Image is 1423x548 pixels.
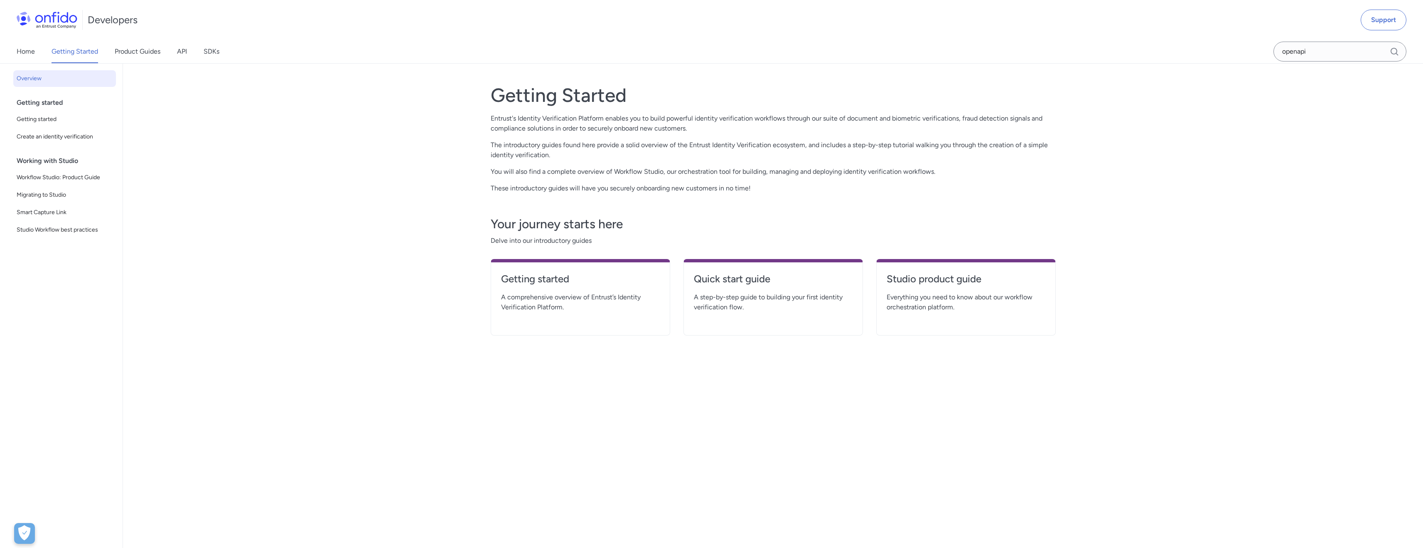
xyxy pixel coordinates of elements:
[115,40,160,63] a: Product Guides
[17,173,113,183] span: Workflow Studio: Product Guide
[17,114,113,124] span: Getting started
[491,114,1056,133] p: Entrust's Identity Verification Platform enables you to build powerful identity verification work...
[501,272,660,292] a: Getting started
[491,167,1056,177] p: You will also find a complete overview of Workflow Studio, our orchestration tool for building, m...
[17,94,119,111] div: Getting started
[52,40,98,63] a: Getting Started
[501,272,660,286] h4: Getting started
[13,187,116,203] a: Migrating to Studio
[491,84,1056,107] h1: Getting Started
[491,236,1056,246] span: Delve into our introductory guides
[17,225,113,235] span: Studio Workflow best practices
[17,153,119,169] div: Working with Studio
[88,13,138,27] h1: Developers
[694,272,853,286] h4: Quick start guide
[694,272,853,292] a: Quick start guide
[17,40,35,63] a: Home
[491,140,1056,160] p: The introductory guides found here provide a solid overview of the Entrust Identity Verification ...
[13,169,116,186] a: Workflow Studio: Product Guide
[694,292,853,312] span: A step-by-step guide to building your first identity verification flow.
[887,272,1045,292] a: Studio product guide
[491,216,1056,232] h3: Your journey starts here
[204,40,219,63] a: SDKs
[1361,10,1406,30] a: Support
[13,70,116,87] a: Overview
[887,272,1045,286] h4: Studio product guide
[501,292,660,312] span: A comprehensive overview of Entrust’s Identity Verification Platform.
[887,292,1045,312] span: Everything you need to know about our workflow orchestration platform.
[17,207,113,217] span: Smart Capture Link
[13,128,116,145] a: Create an identity verification
[1273,42,1406,62] input: Onfido search input field
[13,204,116,221] a: Smart Capture Link
[13,222,116,238] a: Studio Workflow best practices
[491,183,1056,193] p: These introductory guides will have you securely onboarding new customers in no time!
[17,74,113,84] span: Overview
[14,523,35,544] button: Open Preferences
[17,190,113,200] span: Migrating to Studio
[13,111,116,128] a: Getting started
[17,12,77,28] img: Onfido Logo
[17,132,113,142] span: Create an identity verification
[177,40,187,63] a: API
[14,523,35,544] div: Cookie Preferences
